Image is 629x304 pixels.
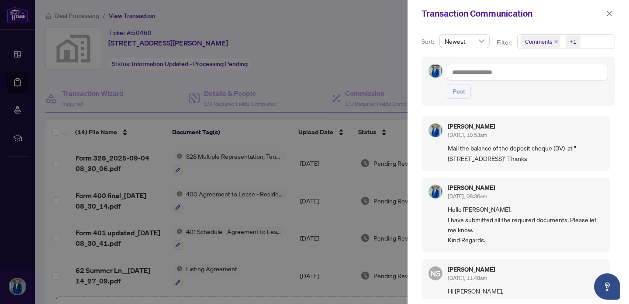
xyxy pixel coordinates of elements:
img: Profile Icon [429,185,442,198]
span: close [606,10,612,17]
span: Newest [445,35,484,48]
img: Profile Icon [429,124,442,137]
div: +1 [570,37,577,46]
p: Sort: [422,37,436,46]
span: Comments [521,35,560,48]
span: [DATE], 11:48am [448,275,487,281]
h5: [PERSON_NAME] [448,185,495,191]
div: Transaction Communication [422,7,604,20]
span: Hello [PERSON_NAME]. I have submitted all the required documents. Please let me know. Kind Regards. [448,204,603,245]
h5: [PERSON_NAME] [448,123,495,129]
span: [DATE], 08:36am [448,193,487,199]
span: Comments [525,37,552,46]
span: close [554,39,558,44]
span: Mail the balance of the deposit cheque (BV) at "[STREET_ADDRESS]" Thanks [448,143,603,164]
span: [DATE], 10:53am [448,132,487,138]
span: NS [430,267,441,280]
p: Filter: [497,38,513,47]
button: Open asap [594,273,620,300]
button: Post [447,84,471,99]
img: Profile Icon [429,64,442,77]
h5: [PERSON_NAME] [448,266,495,273]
